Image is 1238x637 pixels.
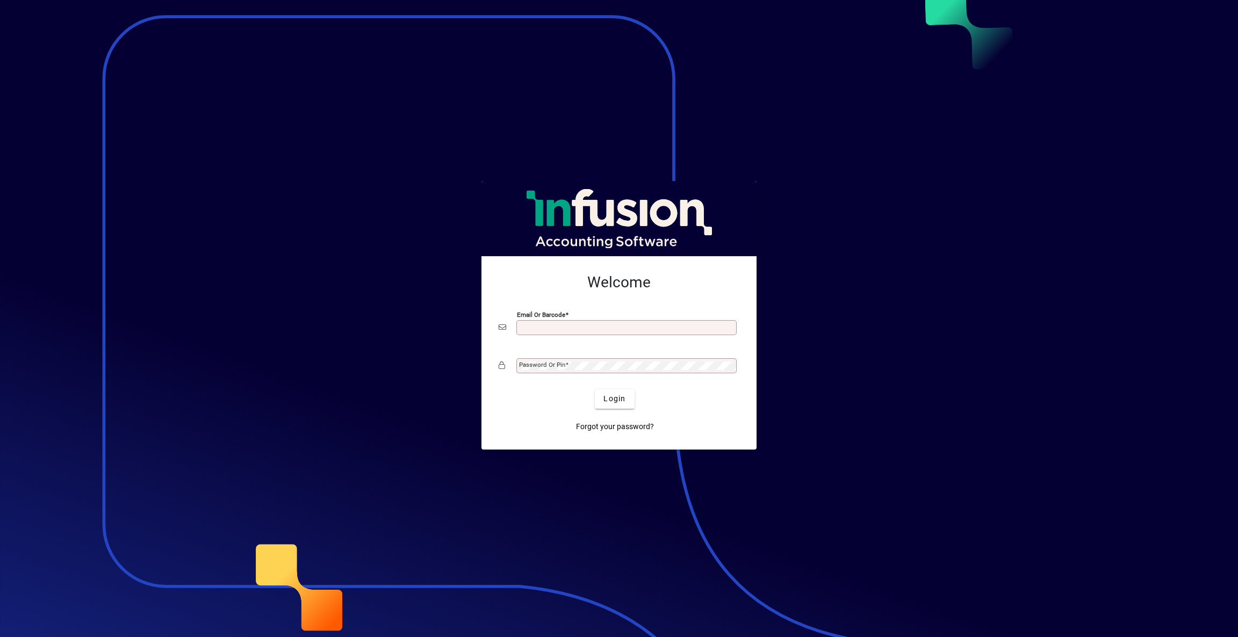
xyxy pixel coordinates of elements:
mat-label: Password or Pin [519,361,565,368]
h2: Welcome [499,273,739,292]
span: Login [603,393,625,404]
a: Forgot your password? [572,417,658,437]
button: Login [595,389,634,409]
mat-label: Email or Barcode [517,310,565,318]
span: Forgot your password? [576,421,654,432]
